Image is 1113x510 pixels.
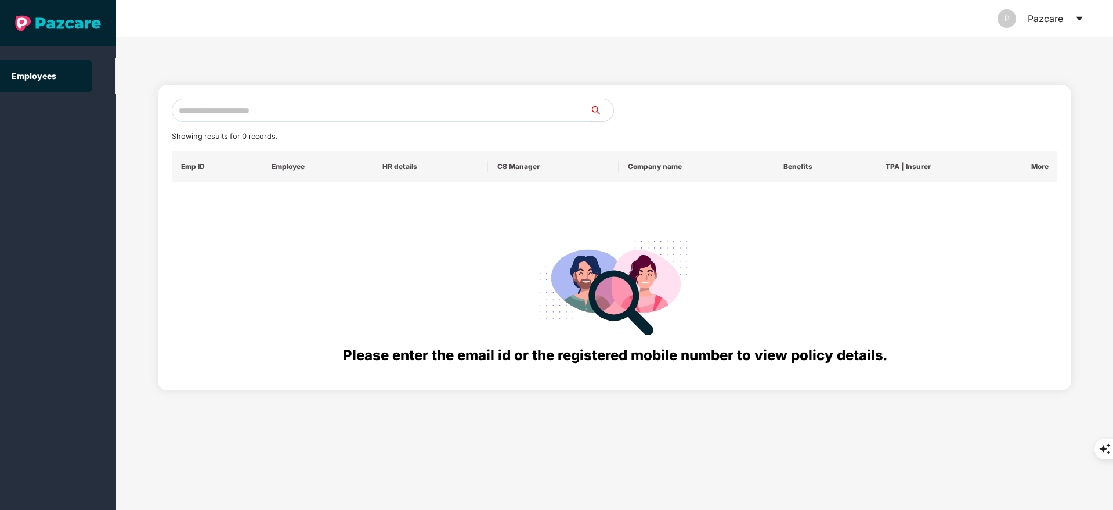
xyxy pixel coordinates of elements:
[1004,9,1010,28] span: P
[343,347,887,364] span: Please enter the email id or the registered mobile number to view policy details.
[531,227,698,344] img: svg+xml;base64,PHN2ZyB4bWxucz0iaHR0cDovL3d3dy53My5vcmcvMjAwMC9zdmciIHdpZHRoPSIyODgiIGhlaWdodD0iMj...
[590,99,614,122] button: search
[12,71,56,81] a: Employees
[774,151,876,182] th: Benefits
[876,151,1013,182] th: TPA | Insurer
[373,151,487,182] th: HR details
[590,106,613,115] span: search
[619,151,774,182] th: Company name
[172,132,277,141] span: Showing results for 0 records.
[1013,151,1057,182] th: More
[1075,14,1084,23] span: caret-down
[488,151,619,182] th: CS Manager
[172,151,263,182] th: Emp ID
[262,151,373,182] th: Employee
